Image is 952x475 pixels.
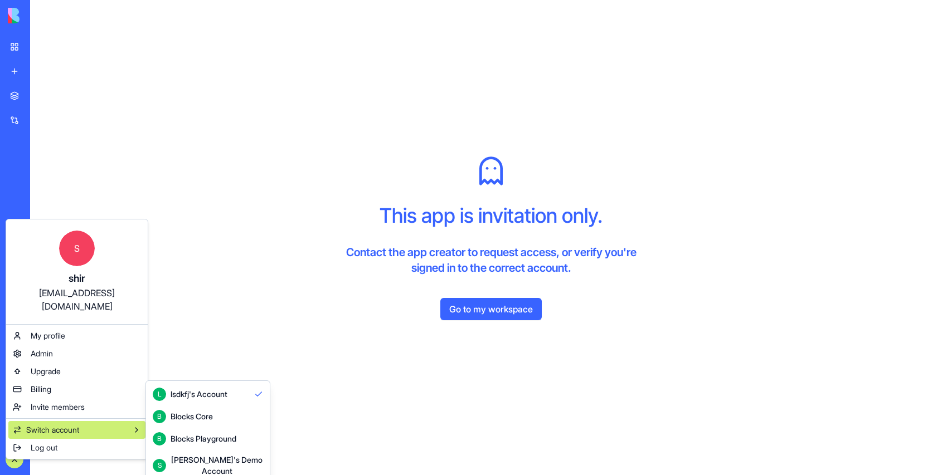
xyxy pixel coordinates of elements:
span: Admin [31,348,53,359]
span: My profile [31,330,65,341]
span: Switch account [26,424,79,435]
div: shir [17,271,137,286]
span: Billing [31,384,51,395]
a: Invite members [8,398,145,416]
span: Upgrade [31,366,61,377]
a: Billing [8,380,145,398]
span: Invite members [31,401,85,413]
a: My profile [8,327,145,345]
a: Sshir[EMAIL_ADDRESS][DOMAIN_NAME] [8,222,145,322]
span: S [59,231,95,266]
a: Upgrade [8,363,145,380]
div: [EMAIL_ADDRESS][DOMAIN_NAME] [17,286,137,313]
a: Admin [8,345,145,363]
span: Log out [31,442,57,453]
